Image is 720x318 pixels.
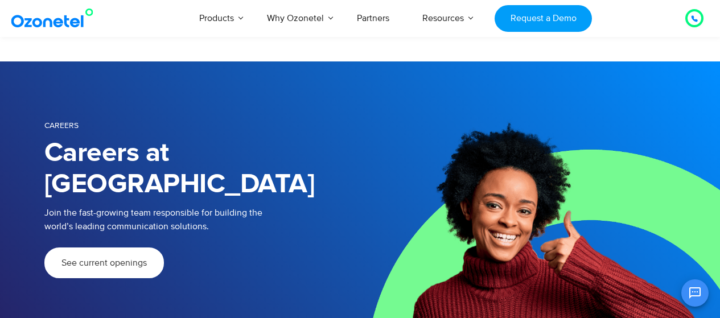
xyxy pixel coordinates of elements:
[495,5,592,32] a: Request a Demo
[61,258,147,267] span: See current openings
[44,206,343,233] p: Join the fast-growing team responsible for building the world’s leading communication solutions.
[44,247,164,278] a: See current openings
[44,138,360,200] h1: Careers at [GEOGRAPHIC_DATA]
[681,279,709,307] button: Open chat
[44,121,79,130] span: Careers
